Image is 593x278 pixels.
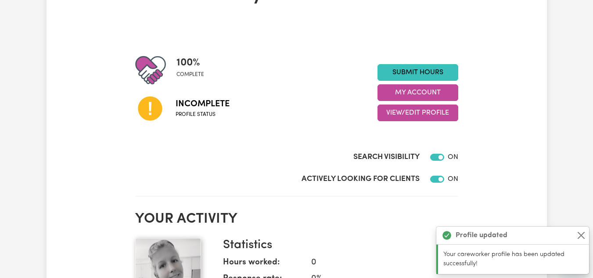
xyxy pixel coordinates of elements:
button: View/Edit Profile [377,105,458,121]
div: Profile completeness: 100% [176,55,211,86]
h3: Statistics [223,238,451,253]
dt: Hours worked: [223,256,304,273]
span: Profile status [176,111,230,119]
span: Incomplete [176,97,230,111]
strong: Profile updated [456,230,507,241]
button: Close [576,230,586,241]
span: ON [448,154,458,161]
p: Your careworker profile has been updated successfully! [443,250,584,269]
span: ON [448,176,458,183]
button: My Account [377,84,458,101]
span: complete [176,71,204,79]
span: 100 % [176,55,204,71]
a: Submit Hours [377,64,458,81]
label: Actively Looking for Clients [302,173,420,185]
dd: 0 [304,256,451,269]
label: Search Visibility [353,152,420,163]
h2: Your activity [135,211,458,227]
